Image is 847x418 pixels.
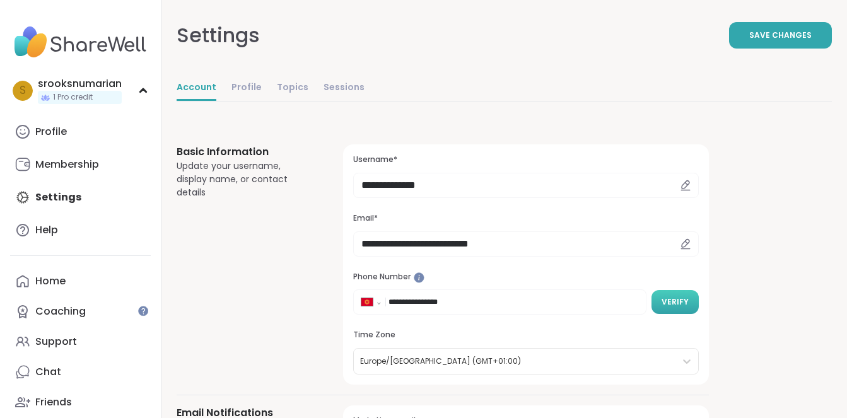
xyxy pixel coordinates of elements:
a: Membership [10,149,151,180]
a: Chat [10,357,151,387]
img: ShareWell Nav Logo [10,20,151,64]
div: Update your username, display name, or contact details [177,160,313,199]
div: srooksnumarian [38,77,122,91]
div: Friends [35,395,72,409]
h3: Time Zone [353,330,699,340]
h3: Basic Information [177,144,313,160]
span: 1 Pro credit [53,92,93,103]
button: Verify [651,290,699,314]
h3: Username* [353,154,699,165]
div: Profile [35,125,67,139]
a: Sessions [324,76,365,101]
a: Coaching [10,296,151,327]
div: Settings [177,20,260,50]
a: Help [10,215,151,245]
span: s [20,83,26,99]
iframe: Spotlight [414,272,424,283]
h3: Phone Number [353,272,699,282]
button: Save Changes [729,22,832,49]
a: Profile [10,117,151,147]
a: Friends [10,387,151,417]
div: Coaching [35,305,86,318]
div: Home [35,274,66,288]
a: Support [10,327,151,357]
a: Account [177,76,216,101]
a: Home [10,266,151,296]
span: Save Changes [749,30,812,41]
span: Verify [662,296,689,308]
a: Topics [277,76,308,101]
div: Membership [35,158,99,171]
a: Profile [231,76,262,101]
iframe: Spotlight [138,306,148,316]
div: Support [35,335,77,349]
div: Help [35,223,58,237]
h3: Email* [353,213,699,224]
div: Chat [35,365,61,379]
